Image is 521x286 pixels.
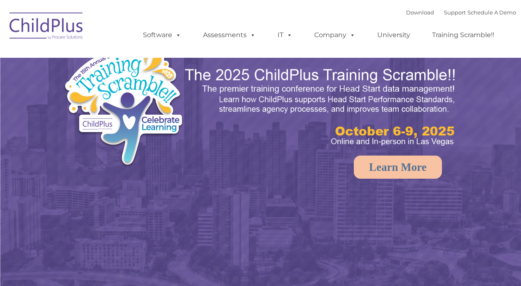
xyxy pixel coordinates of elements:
[195,27,264,43] a: Assessments
[135,27,189,43] a: Software
[269,27,301,43] a: IT
[369,27,418,43] a: University
[306,27,364,43] a: Company
[406,9,434,16] a: Download
[424,27,502,43] a: Training Scramble!!
[354,156,442,179] a: Learn More
[5,7,88,48] img: ChildPlus by Procare Solutions
[406,9,516,16] font: |
[444,9,466,16] a: Support
[467,9,516,16] a: Schedule A Demo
